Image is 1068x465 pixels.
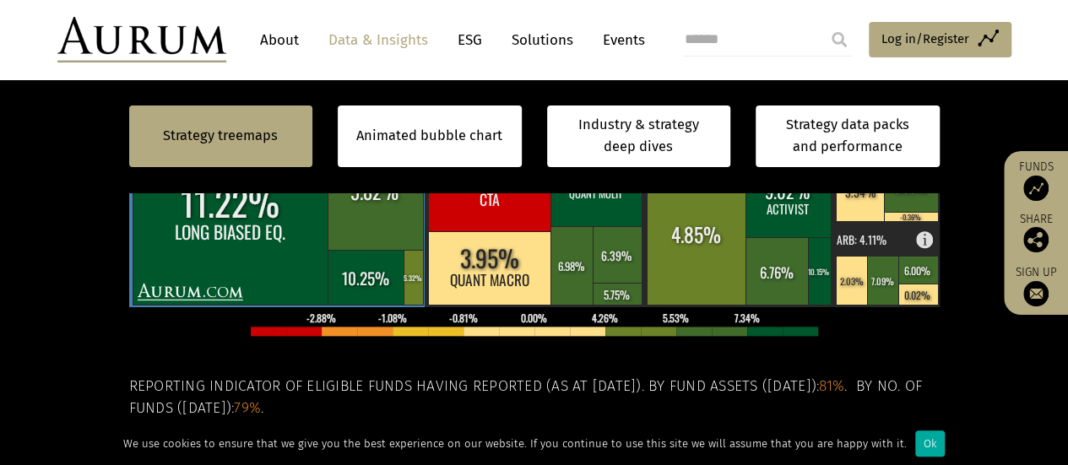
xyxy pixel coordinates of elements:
a: ESG [449,24,491,56]
a: About [252,24,307,56]
img: Access Funds [1023,176,1049,201]
span: 81% [819,377,844,395]
a: Log in/Register [869,22,1011,57]
a: Solutions [503,24,582,56]
a: Sign up [1012,265,1060,306]
input: Submit [822,23,856,57]
div: Ok [915,430,945,457]
a: Funds [1012,160,1060,201]
a: Data & Insights [320,24,436,56]
img: Share this post [1023,227,1049,252]
h5: Reporting indicator of eligible funds having reported (as at [DATE]). By fund assets ([DATE]): . ... [129,376,940,420]
a: Strategy data packs and performance [756,105,940,167]
img: Sign up to our newsletter [1023,281,1049,306]
a: Strategy treemaps [163,125,278,147]
span: 79% [234,399,261,417]
a: Animated bubble chart [356,125,502,147]
a: Industry & strategy deep dives [547,105,731,167]
img: Aurum [57,17,226,62]
span: Log in/Register [881,29,969,49]
div: Share [1012,214,1060,252]
a: Events [594,24,645,56]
